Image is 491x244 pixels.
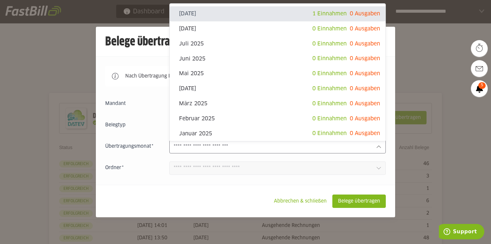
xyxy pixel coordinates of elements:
sl-option: Juni 2025 [170,51,385,66]
sl-option: Juli 2025 [170,36,385,51]
sl-button: Belege übertragen [332,195,386,208]
span: 0 Ausgaben [350,71,380,76]
span: 0 Einnahmen [312,26,347,31]
span: 0 Einnahmen [312,101,347,106]
sl-option: [DATE] [170,6,385,21]
sl-option: [DATE] [170,21,385,36]
sl-option: März 2025 [170,96,385,111]
a: 5 [471,80,488,97]
span: 0 Einnahmen [312,41,347,46]
sl-option: Januar 2025 [170,126,385,141]
sl-option: Februar 2025 [170,111,385,126]
span: 0 Ausgaben [350,56,380,61]
span: 0 Einnahmen [312,131,347,136]
span: 0 Ausgaben [350,101,380,106]
span: 0 Ausgaben [350,116,380,121]
sl-option: [DATE] [170,81,385,96]
sl-button: Abbrechen & schließen [268,195,332,208]
span: 0 Ausgaben [350,26,380,31]
span: 0 Einnahmen [312,56,347,61]
span: 0 Einnahmen [312,86,347,91]
span: 0 Einnahmen [312,116,347,121]
iframe: Öffnet ein Widget, in dem Sie weitere Informationen finden [439,224,484,241]
sl-option: Mai 2025 [170,66,385,81]
span: 5 [478,82,486,89]
span: 0 Ausgaben [350,11,380,16]
span: 0 Ausgaben [350,41,380,46]
span: 1 Einnahmen [312,11,347,16]
span: 0 Ausgaben [350,86,380,91]
span: 0 Einnahmen [312,71,347,76]
span: 0 Ausgaben [350,131,380,136]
